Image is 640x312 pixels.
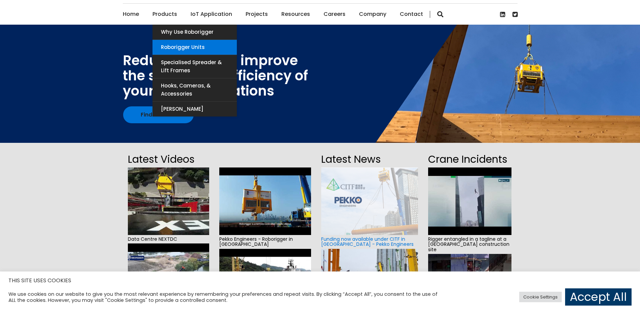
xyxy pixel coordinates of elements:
a: [PERSON_NAME] [152,102,237,116]
a: Resources [281,4,310,25]
img: hqdefault.jpg [428,167,511,235]
h2: Crane Incidents [428,151,511,167]
a: Roborigger Units [152,40,237,55]
h5: THIS SITE USES COOKIES [8,276,632,285]
a: IoT Application [191,4,232,25]
img: hqdefault.jpg [128,167,209,235]
img: hqdefault.jpg [128,243,209,311]
a: Funding now available under CITF in [GEOGRAPHIC_DATA] - Pekko Engineers [321,236,414,248]
a: Accept All [565,288,632,306]
span: Rigger entangled in a tagline at a [GEOGRAPHIC_DATA] construction site [428,235,511,254]
a: Contact [400,4,423,25]
a: Cookie Settings [519,292,562,302]
a: Find out how [123,106,194,123]
a: Products [152,4,177,25]
a: Specialised Spreader & Lift Frames [152,55,237,78]
a: Hooks, Cameras, & Accessories [152,78,237,101]
span: Data Centre NEXTDC [128,235,209,243]
span: Pekko Engineers - Roborigger in [GEOGRAPHIC_DATA] [219,235,311,249]
a: Careers [324,4,345,25]
a: Home [123,4,139,25]
h2: Latest Videos [128,151,209,167]
h2: Latest News [321,151,418,167]
a: Company [359,4,386,25]
img: hqdefault.jpg [219,167,311,235]
a: Projects [246,4,268,25]
a: Why use Roborigger [152,25,237,40]
div: Reduce cost and improve the safety and efficiency of your lifting operations [123,53,308,99]
div: We use cookies on our website to give you the most relevant experience by remembering your prefer... [8,291,445,303]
